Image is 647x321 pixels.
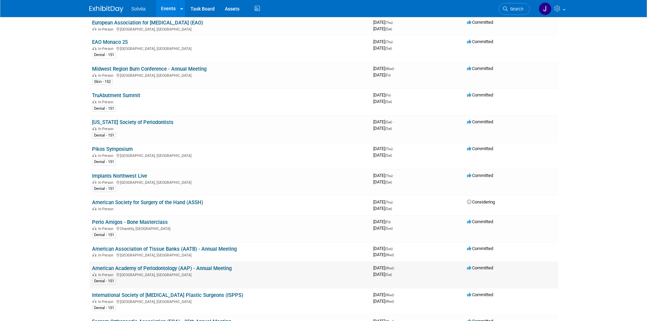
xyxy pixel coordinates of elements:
[467,92,493,97] span: Committed
[92,272,368,277] div: [GEOGRAPHIC_DATA], [GEOGRAPHIC_DATA]
[373,126,392,131] span: [DATE]
[385,180,392,184] span: (Sat)
[92,72,368,78] div: [GEOGRAPHIC_DATA], [GEOGRAPHIC_DATA]
[92,219,168,225] a: Perio Amigos - Bone Masterclass
[92,154,96,157] img: In-Person Event
[92,106,116,112] div: Dental - 151
[92,273,96,276] img: In-Person Event
[385,93,391,97] span: (Fri)
[385,47,392,50] span: (Sat)
[373,173,395,178] span: [DATE]
[98,180,115,185] span: In-Person
[89,6,123,13] img: ExhibitDay
[92,292,243,298] a: International Society of [MEDICAL_DATA] Plastic Surgeons (ISPPS)
[98,207,115,211] span: In-Person
[92,180,96,184] img: In-Person Event
[392,219,393,224] span: -
[395,66,396,71] span: -
[373,26,392,31] span: [DATE]
[92,132,116,139] div: Dental - 151
[92,52,116,58] div: Dental - 151
[92,226,368,231] div: Chantilly, [GEOGRAPHIC_DATA]
[373,153,392,158] span: [DATE]
[385,200,393,204] span: (Thu)
[373,199,395,204] span: [DATE]
[92,300,96,303] img: In-Person Event
[131,6,146,12] span: Solvita
[92,253,96,256] img: In-Person Event
[394,199,395,204] span: -
[385,100,392,104] span: (Sat)
[467,146,493,151] span: Committed
[385,207,392,211] span: (Sat)
[92,92,140,99] a: TruAbutment Summit
[92,39,128,45] a: EAO Monaco 25
[385,253,394,257] span: (Wed)
[467,173,493,178] span: Committed
[373,179,392,184] span: [DATE]
[392,92,393,97] span: -
[98,300,115,304] span: In-Person
[394,39,395,44] span: -
[92,179,368,185] div: [GEOGRAPHIC_DATA], [GEOGRAPHIC_DATA]
[385,27,392,31] span: (Sat)
[394,173,395,178] span: -
[467,39,493,44] span: Committed
[373,272,392,277] span: [DATE]
[373,299,394,304] span: [DATE]
[539,2,552,15] img: Josh Richardson
[373,72,391,77] span: [DATE]
[373,119,394,124] span: [DATE]
[385,293,394,297] span: (Wed)
[385,21,393,24] span: (Thu)
[385,73,391,77] span: (Fri)
[92,207,96,210] img: In-Person Event
[98,73,115,78] span: In-Person
[98,47,115,51] span: In-Person
[385,127,392,130] span: (Sat)
[467,246,493,251] span: Committed
[92,146,133,152] a: Pikos Symposium
[373,219,393,224] span: [DATE]
[385,147,393,151] span: (Thu)
[92,159,116,165] div: Dental - 151
[467,199,495,204] span: Considering
[92,299,368,304] div: [GEOGRAPHIC_DATA], [GEOGRAPHIC_DATA]
[92,73,96,77] img: In-Person Event
[499,3,530,15] a: Search
[92,100,96,103] img: In-Person Event
[467,119,493,124] span: Committed
[373,252,394,257] span: [DATE]
[393,119,394,124] span: -
[98,273,115,277] span: In-Person
[385,247,393,251] span: (Sun)
[92,66,206,72] a: Midwest Region Burn Conference - Annual Meeting
[373,99,392,104] span: [DATE]
[92,79,113,85] div: Skin - 152
[394,146,395,151] span: -
[92,252,368,257] div: [GEOGRAPHIC_DATA], [GEOGRAPHIC_DATA]
[395,292,396,297] span: -
[98,27,115,32] span: In-Person
[394,20,395,25] span: -
[92,127,96,130] img: In-Person Event
[373,226,393,231] span: [DATE]
[385,154,392,157] span: (Sat)
[92,199,203,206] a: American Society for Surgery of the Hand (ASSH)
[92,27,96,31] img: In-Person Event
[394,246,395,251] span: -
[467,66,493,71] span: Committed
[373,20,395,25] span: [DATE]
[385,227,393,230] span: (Sun)
[385,220,391,224] span: (Fri)
[373,246,395,251] span: [DATE]
[385,120,392,124] span: (Sat)
[467,292,493,297] span: Committed
[385,67,394,71] span: (Wed)
[467,20,493,25] span: Committed
[467,219,493,224] span: Committed
[92,153,368,158] div: [GEOGRAPHIC_DATA], [GEOGRAPHIC_DATA]
[385,40,393,44] span: (Thu)
[385,300,394,303] span: (Wed)
[385,174,393,178] span: (Thu)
